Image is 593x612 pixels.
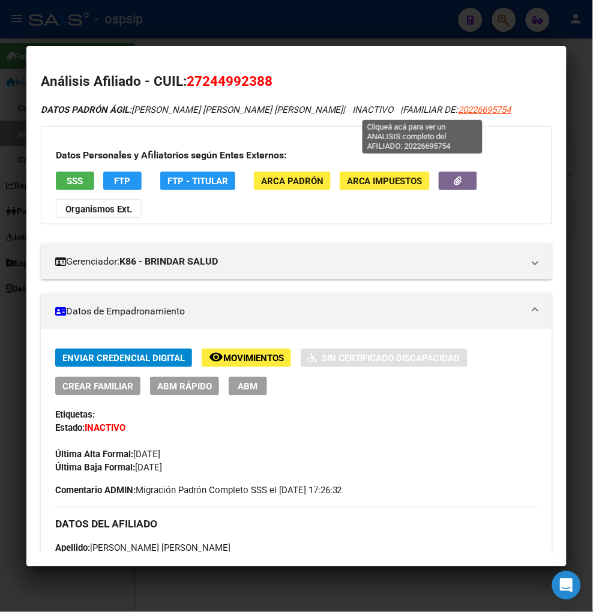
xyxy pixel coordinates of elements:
mat-icon: remove_red_eye [209,350,223,364]
button: FTP - Titular [160,172,235,190]
span: FTP - Titular [167,176,228,187]
span: ARCA Impuestos [347,176,423,187]
strong: DATOS PADRÓN ÁGIL: [41,104,131,115]
strong: Última Baja Formal: [55,463,135,473]
div: Open Intercom Messenger [552,571,581,600]
i: | INACTIVO | [41,104,511,115]
span: Movimientos [223,353,284,364]
button: Enviar Credencial Digital [55,349,192,367]
button: SSS [56,172,94,190]
span: Crear Familiar [62,381,133,392]
span: ARCA Padrón [261,176,324,187]
span: Migración Padrón Completo SSS el [DATE] 17:26:32 [55,484,342,497]
span: [DATE] [55,463,162,473]
span: FTP [115,176,131,187]
mat-panel-title: Datos de Empadronamiento [55,304,523,319]
span: SSS [67,176,83,187]
strong: Última Alta Formal: [55,449,133,460]
button: ABM [229,377,267,395]
strong: Organismos Ext. [65,204,132,215]
h3: DATOS DEL AFILIADO [55,518,538,531]
button: ARCA Impuestos [340,172,430,190]
span: Enviar Credencial Digital [62,353,185,364]
span: FAMILIAR DE: [403,104,511,115]
span: [PERSON_NAME] [PERSON_NAME] [55,543,230,554]
button: Organismos Ext. [56,199,142,218]
strong: Comentario ADMIN: [55,485,136,496]
mat-expansion-panel-header: Gerenciador:K86 - BRINDAR SALUD [41,244,552,280]
span: ABM Rápido [157,381,212,392]
span: Sin Certificado Discapacidad [322,353,460,364]
button: Movimientos [202,349,291,367]
button: ARCA Padrón [254,172,331,190]
h2: Análisis Afiliado - CUIL: [41,71,552,92]
span: [PERSON_NAME] [PERSON_NAME] [PERSON_NAME] [41,104,343,115]
button: Sin Certificado Discapacidad [301,349,468,367]
span: 27244992388 [187,73,272,89]
strong: Apellido: [55,543,90,554]
mat-expansion-panel-header: Datos de Empadronamiento [41,293,552,329]
strong: INACTIVO [85,423,125,434]
span: 20226695754 [459,104,511,115]
button: ABM Rápido [150,377,219,395]
button: Crear Familiar [55,377,140,395]
span: ABM [238,381,258,392]
button: FTP [103,172,142,190]
strong: K86 - BRINDAR SALUD [119,254,218,269]
strong: Estado: [55,423,85,434]
span: [DATE] [55,449,160,460]
h3: Datos Personales y Afiliatorios según Entes Externos: [56,148,537,163]
mat-panel-title: Gerenciador: [55,254,523,269]
strong: Etiquetas: [55,410,95,421]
